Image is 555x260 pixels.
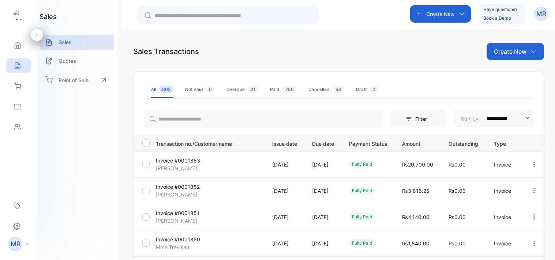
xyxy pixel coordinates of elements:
p: Create New [426,10,455,18]
span: 802 [159,86,173,93]
div: fully paid [349,187,375,195]
p: [DATE] [272,240,297,247]
p: Sort by [461,115,479,122]
span: ₨0.00 [449,188,466,194]
span: ₨0.00 [449,161,466,168]
button: MR [534,5,548,23]
p: Amount [402,138,434,148]
p: Have questions? [483,6,517,13]
span: 0 [370,86,378,93]
div: Cancelled [308,86,344,93]
p: Invoice [494,240,515,247]
span: ₨4,140.00 [402,214,430,220]
div: fully paid [349,160,375,168]
a: Point of Sale [40,72,114,88]
span: ₨0.00 [449,240,466,246]
div: Paid [270,86,297,93]
span: ₨20,700.00 [402,161,433,168]
p: [PERSON_NAME] [156,164,197,172]
p: Point of Sale [59,76,89,84]
p: Transaction no./Customer name [156,138,263,148]
p: Invoice [494,161,515,168]
p: [DATE] [312,187,334,195]
p: MR [536,9,546,19]
p: MR [11,239,20,249]
img: logo [13,9,24,20]
p: Mme Trevisan [156,243,192,251]
p: Type [494,138,515,148]
span: ₨0.00 [449,214,466,220]
p: Outstanding [449,138,479,148]
p: Invoice [494,187,515,195]
p: Invoice #0001851 [156,209,199,217]
div: All [151,86,173,93]
a: Quotes [40,53,114,68]
p: [DATE] [272,161,297,168]
p: Invoice [494,213,515,221]
p: Issue date [272,138,297,148]
span: ₨3,816.25 [402,188,430,194]
iframe: LiveChat chat widget [524,229,555,260]
span: 780 [282,86,297,93]
button: Filter [391,110,446,127]
div: Sales Transactions [133,46,199,57]
div: Overdue [226,86,258,93]
p: [DATE] [272,213,297,221]
p: Payment Status [349,138,387,148]
div: Draft [356,86,378,93]
p: Invoice #0001852 [156,183,200,191]
p: [DATE] [272,187,297,195]
p: Create New [494,47,526,56]
p: [DATE] [312,161,334,168]
a: Book a Demo [483,15,511,21]
button: Create New [410,5,471,23]
div: Not Paid [185,86,215,93]
span: 0 [206,86,215,93]
button: Sort by [453,110,533,127]
p: Filter [415,115,431,123]
p: Quotes [59,57,76,65]
p: Invoice #0001850 [156,236,200,243]
p: [DATE] [312,213,334,221]
div: fully paid [349,239,375,247]
span: ₨1,840.00 [402,240,430,246]
div: fully paid [349,213,375,221]
span: 68 [333,86,344,93]
h1: sales [40,12,57,22]
p: Sales [59,38,72,46]
button: Create New [487,43,544,60]
p: [DATE] [312,240,334,247]
p: [PERSON_NAME] [156,191,197,198]
p: [PERSON_NAME] [156,217,197,225]
p: Invoice #0001853 [156,157,200,164]
p: Due date [312,138,334,148]
span: 21 [248,86,258,93]
a: Sales [40,35,114,50]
